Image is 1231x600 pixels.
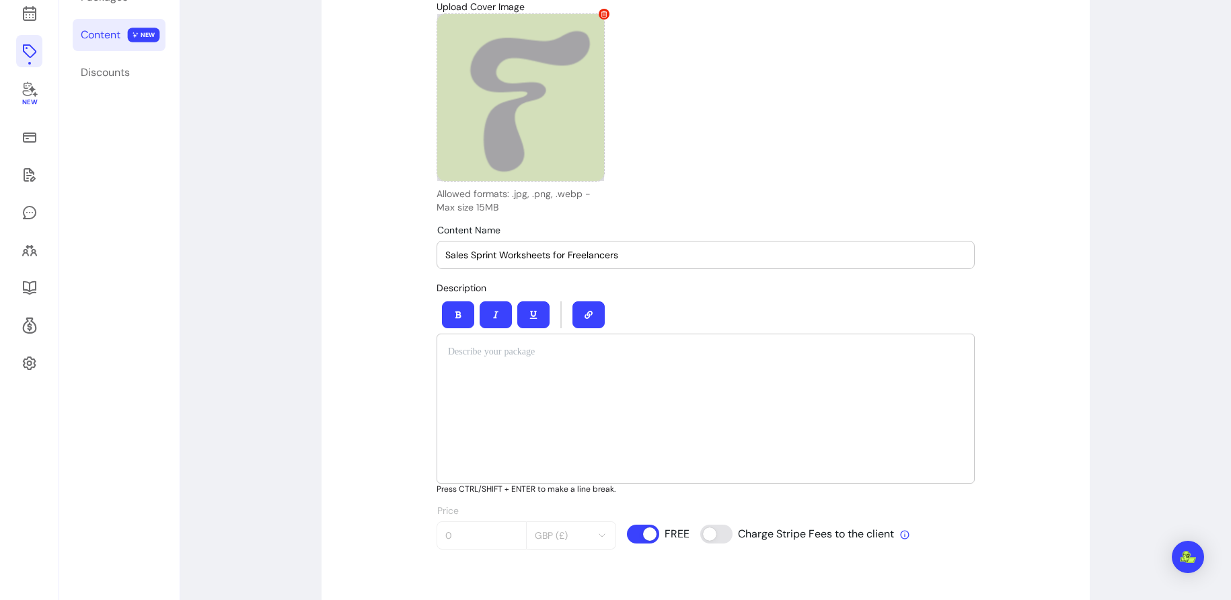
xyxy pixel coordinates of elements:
a: Clients [16,234,42,266]
p: Press CTRL/SHIFT + ENTER to make a line break. [437,484,975,494]
span: Content Name [437,224,500,236]
div: Content [81,27,120,43]
a: Refer & Earn [16,309,42,342]
a: Resources [16,272,42,304]
div: Discounts [81,65,130,81]
span: NEW [128,28,160,42]
div: Provider image 1 [437,13,605,182]
a: Content NEW [73,19,165,51]
a: Discounts [73,57,165,89]
a: New [16,73,42,116]
a: My Messages [16,196,42,229]
a: Settings [16,347,42,379]
a: Sales [16,121,42,153]
span: New [22,98,36,107]
p: Allowed formats: .jpg, .png, .webp - Max size 15MB [437,187,605,214]
span: Price [437,504,459,517]
span: Description [437,282,486,294]
input: Content Name [445,248,966,262]
input: Charge Stripe Fees to the client [700,525,895,543]
div: Open Intercom Messenger [1172,541,1204,573]
a: Offerings [16,35,42,67]
input: FREE [627,525,689,543]
a: Waivers [16,159,42,191]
